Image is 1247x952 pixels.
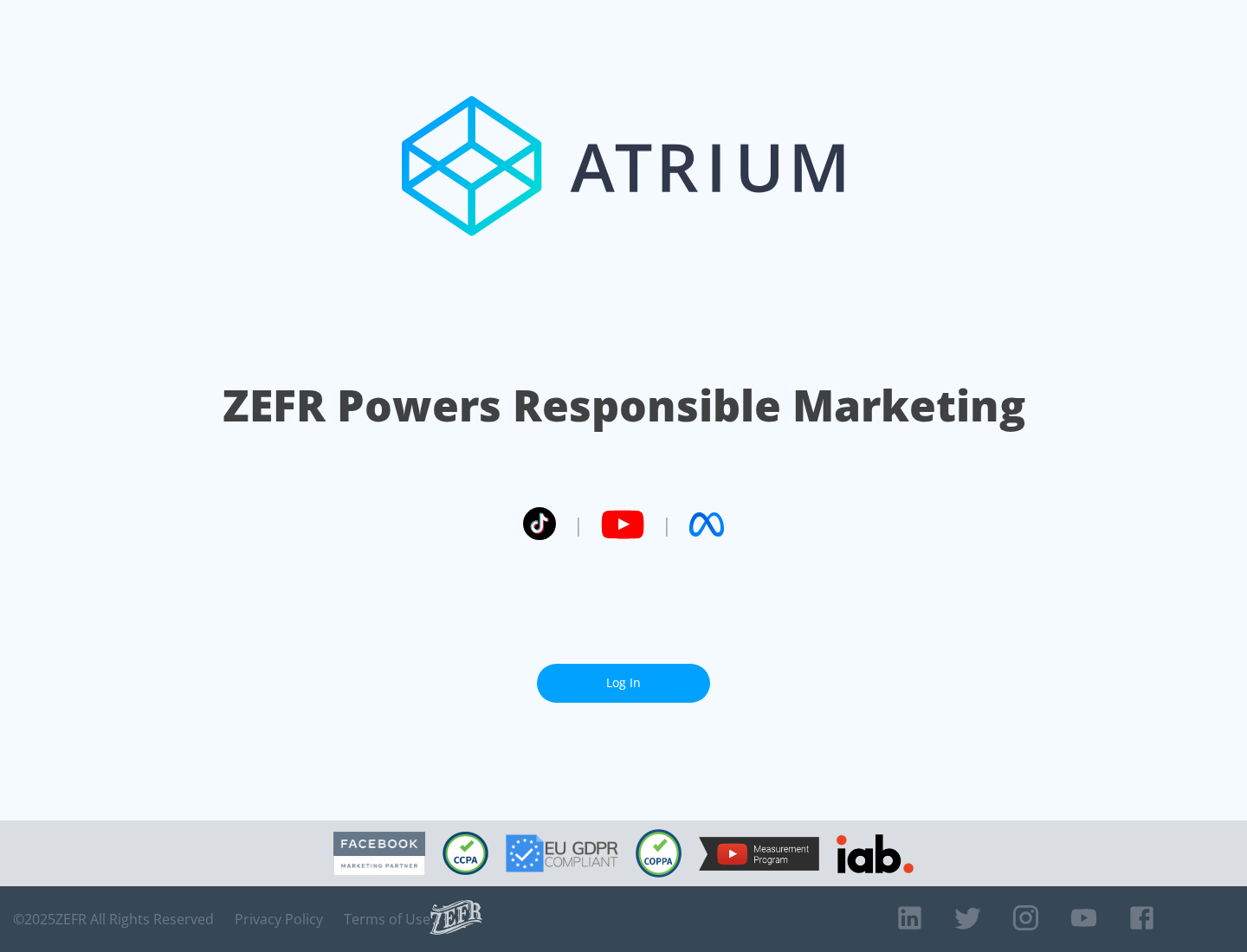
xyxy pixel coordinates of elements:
img: Facebook Marketing Partner [333,832,425,876]
a: Log In [537,664,710,703]
img: CCPA Compliant [443,832,488,875]
img: YouTube Measurement Program [699,837,819,871]
img: COPPA Compliant [636,829,682,878]
a: Terms of Use [344,910,430,928]
span: | [662,511,672,537]
img: IAB [837,834,914,873]
span: | [573,511,584,537]
h1: ZEFR Powers Responsible Marketing [223,376,1025,435]
span: © 2025 ZEFR All Rights Reserved [13,910,214,928]
a: Privacy Policy [235,910,323,928]
img: GDPR Compliant [506,834,618,872]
